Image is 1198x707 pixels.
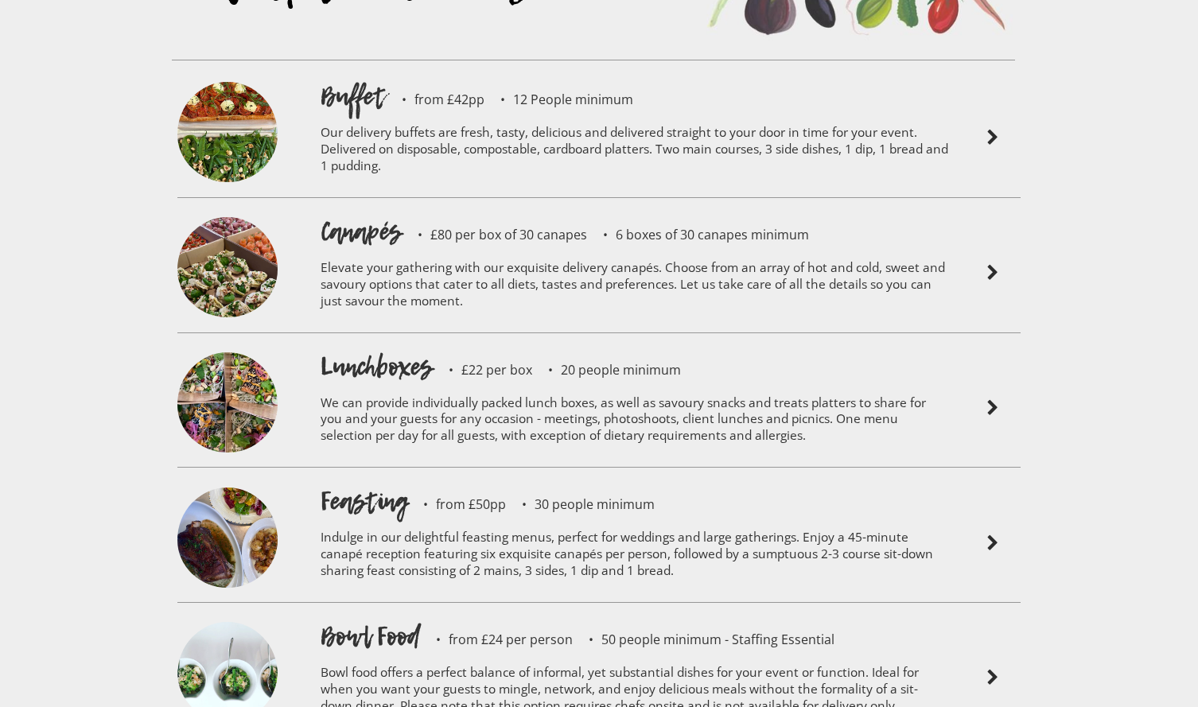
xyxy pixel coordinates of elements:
[321,619,420,654] h1: Bowl Food
[506,498,655,511] p: 30 people minimum
[321,214,402,249] h1: Canapés
[321,349,433,384] h1: Lunchboxes
[420,633,573,646] p: from £24 per person
[484,93,633,106] p: 12 People minimum
[573,633,834,646] p: 50 people minimum - Staffing Essential
[433,363,532,376] p: £22 per box
[402,228,587,241] p: £80 per box of 30 canapes
[321,484,407,519] h1: Feasting
[321,249,949,324] p: Elevate your gathering with our exquisite delivery canapés. Choose from an array of hot and cold,...
[386,93,484,106] p: from £42pp
[321,384,949,460] p: We can provide individually packed lunch boxes, as well as savoury snacks and treats platters to ...
[321,114,949,189] p: Our delivery buffets are fresh, tasty, delicious and delivered straight to your door in time for ...
[532,363,681,376] p: 20 people minimum
[587,228,809,241] p: 6 boxes of 30 canapes minimum
[321,519,949,594] p: Indulge in our delightful feasting menus, perfect for weddings and large gatherings. Enjoy a 45-m...
[407,498,506,511] p: from £50pp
